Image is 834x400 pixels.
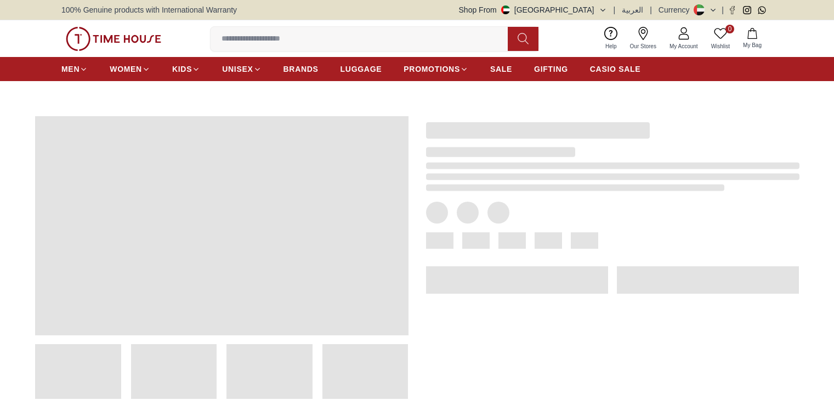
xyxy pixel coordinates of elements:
[534,64,568,75] span: GIFTING
[490,64,512,75] span: SALE
[61,59,88,79] a: MEN
[341,59,382,79] a: LUGGAGE
[222,59,261,79] a: UNISEX
[172,59,200,79] a: KIDS
[736,26,768,52] button: My Bag
[622,4,643,15] button: العربية
[534,59,568,79] a: GIFTING
[739,41,766,49] span: My Bag
[599,25,623,53] a: Help
[614,4,616,15] span: |
[283,64,319,75] span: BRANDS
[650,4,652,15] span: |
[659,4,694,15] div: Currency
[705,25,736,53] a: 0Wishlist
[61,4,237,15] span: 100% Genuine products with International Warranty
[110,64,142,75] span: WOMEN
[590,59,641,79] a: CASIO SALE
[722,4,724,15] span: |
[341,64,382,75] span: LUGGAGE
[222,64,253,75] span: UNISEX
[626,42,661,50] span: Our Stores
[172,64,192,75] span: KIDS
[601,42,621,50] span: Help
[501,5,510,14] img: United Arab Emirates
[66,27,161,51] img: ...
[707,42,734,50] span: Wishlist
[404,64,460,75] span: PROMOTIONS
[665,42,702,50] span: My Account
[728,6,736,14] a: Facebook
[404,59,468,79] a: PROMOTIONS
[459,4,607,15] button: Shop From[GEOGRAPHIC_DATA]
[110,59,150,79] a: WOMEN
[590,64,641,75] span: CASIO SALE
[725,25,734,33] span: 0
[490,59,512,79] a: SALE
[61,64,80,75] span: MEN
[623,25,663,53] a: Our Stores
[283,59,319,79] a: BRANDS
[758,6,766,14] a: Whatsapp
[743,6,751,14] a: Instagram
